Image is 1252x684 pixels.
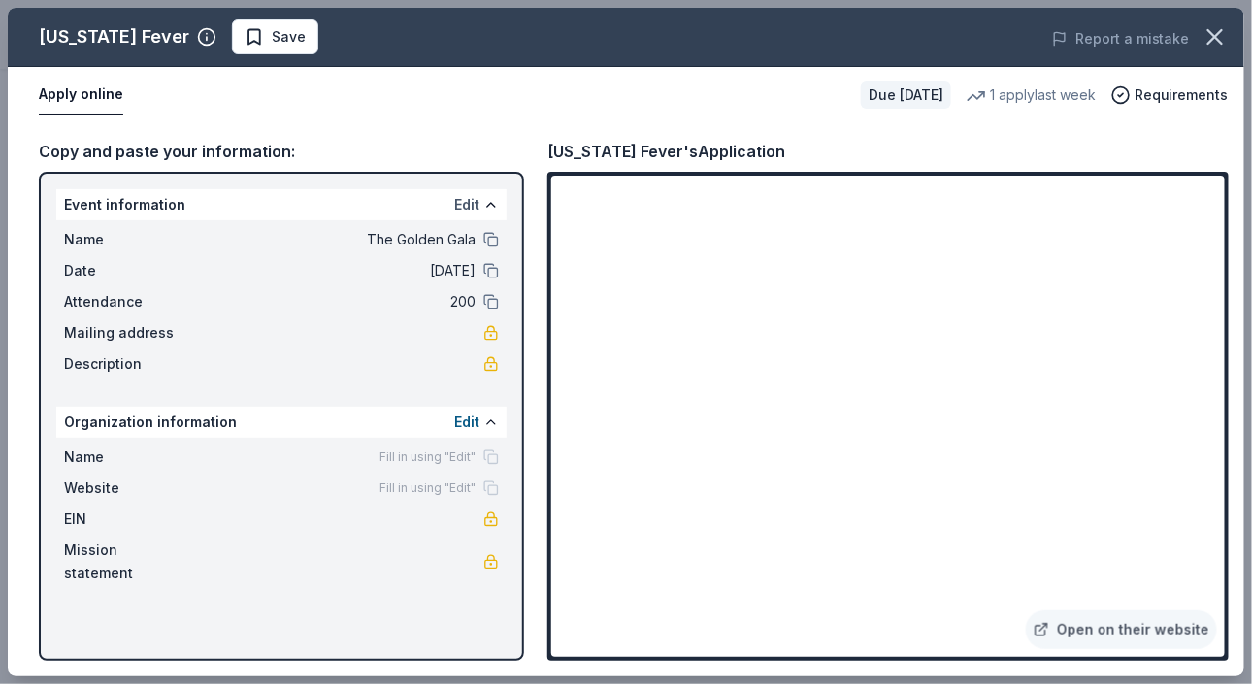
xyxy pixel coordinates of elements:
span: Mailing address [64,321,194,344]
div: [US_STATE] Fever [39,21,189,52]
button: Edit [454,193,479,216]
span: Name [64,445,194,469]
span: [DATE] [194,259,476,282]
div: Copy and paste your information: [39,139,524,164]
span: EIN [64,507,194,531]
div: Due [DATE] [861,81,951,109]
span: Description [64,352,194,375]
button: Apply online [39,75,123,115]
button: Requirements [1111,83,1229,107]
span: Name [64,228,194,251]
span: Fill in using "Edit" [379,449,476,465]
span: Fill in using "Edit" [379,480,476,496]
div: 1 apply last week [967,83,1096,107]
span: Date [64,259,194,282]
div: Event information [56,189,507,220]
span: Mission statement [64,538,194,585]
div: [US_STATE] Fever's Application [547,139,785,164]
span: The Golden Gala [194,228,476,251]
span: Save [272,25,306,49]
a: Open on their website [1026,610,1217,649]
span: Requirements [1135,83,1229,107]
span: Website [64,476,194,500]
button: Edit [454,410,479,434]
button: Save [232,19,318,54]
button: Report a mistake [1052,27,1190,50]
span: 200 [194,290,476,313]
div: Organization information [56,407,507,438]
span: Attendance [64,290,194,313]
